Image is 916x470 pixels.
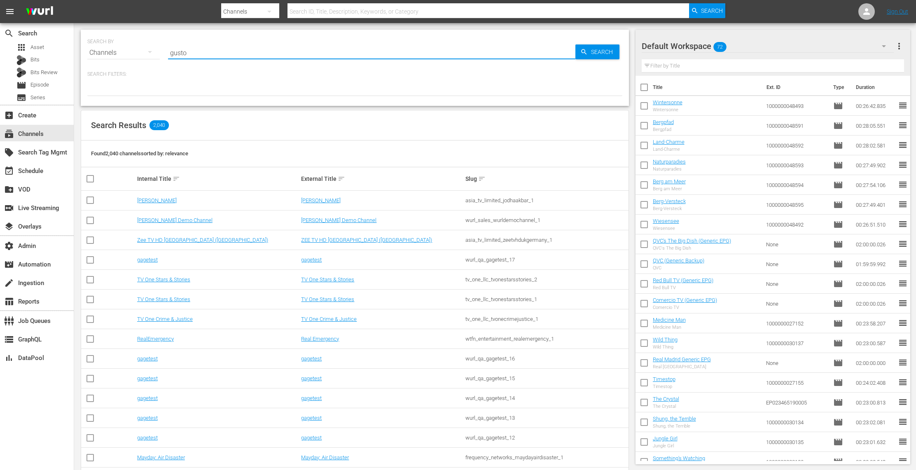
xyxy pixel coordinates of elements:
[575,44,619,59] button: Search
[653,178,686,185] a: Berg am Meer
[4,278,14,288] span: Ingestion
[898,437,908,447] span: reorder
[894,41,904,51] span: more_vert
[4,297,14,306] span: Reports
[653,186,686,192] div: Berg am Meer
[4,353,14,363] span: DataPool
[653,159,686,165] a: Naturparadies
[465,355,627,362] div: wurl_qa_gagetest_16
[653,147,685,152] div: Land-Charme
[137,395,158,401] a: gagetest
[853,215,898,234] td: 00:26:51.510
[653,337,678,343] a: Wild Thing
[30,94,45,102] span: Series
[898,338,908,348] span: reorder
[833,378,843,388] span: Episode
[301,395,322,401] a: gagetest
[465,336,627,342] div: wtfn_entertainment_realemergency_1
[763,432,830,452] td: 1000000030135
[653,384,675,389] div: Timestop
[653,423,696,429] div: Shung, the Terrible
[898,140,908,150] span: reorder
[763,215,830,234] td: 1000000048492
[137,316,193,322] a: TV One Crime & Justice
[898,239,908,249] span: reorder
[465,375,627,381] div: wurl_qa_gagetest_15
[851,76,900,99] th: Duration
[465,197,627,203] div: asia_tv_limited_jodhaakbar_1
[653,435,678,442] a: Jungle Girl
[853,353,898,373] td: 02:00:00.000
[87,41,160,64] div: Channels
[16,80,26,90] span: Episode
[853,136,898,155] td: 00:28:02.581
[853,373,898,393] td: 00:24:02.408
[898,219,908,229] span: reorder
[763,234,830,254] td: None
[853,254,898,274] td: 01:59:59.992
[898,456,908,466] span: reorder
[653,119,674,125] a: Bergpfad
[653,416,696,422] a: Shung, the Terrible
[833,417,843,427] span: Episode
[4,222,14,231] span: Overlays
[833,457,843,467] span: Episode
[653,198,686,204] a: Berg-Versteck
[653,107,682,112] div: Wintersonne
[653,246,731,251] div: QVC's The Big Dish
[4,110,14,120] span: Create
[4,316,14,326] span: Job Queues
[653,265,704,271] div: QVC
[898,397,908,407] span: reorder
[763,136,830,155] td: 1000000048592
[653,356,711,362] a: Real Madrid Generic EPG
[828,76,851,99] th: Type
[653,139,685,145] a: Land-Charme
[301,435,322,441] a: gagetest
[4,28,14,38] span: Search
[763,254,830,274] td: None
[301,375,322,381] a: gagetest
[465,415,627,421] div: wurl_qa_gagetest_13
[465,257,627,263] div: wurl_qa_gagetest_17
[898,417,908,427] span: reorder
[763,175,830,195] td: 1000000048594
[137,296,190,302] a: TV One Stars & Stories
[898,101,908,110] span: reorder
[137,336,174,342] a: RealEmergency
[91,120,146,130] span: Search Results
[898,160,908,170] span: reorder
[833,358,843,368] span: Episode
[701,3,723,18] span: Search
[853,175,898,195] td: 00:27:54.106
[898,278,908,288] span: reorder
[137,174,299,184] div: Internal Title
[653,305,717,310] div: Comercio TV
[16,55,26,65] div: Bits
[5,7,15,16] span: menu
[833,259,843,269] span: Episode
[653,99,682,105] a: Wintersonne
[898,120,908,130] span: reorder
[4,147,14,157] span: Search Tag Mgmt
[137,257,158,263] a: gagetest
[853,274,898,294] td: 02:00:00.026
[653,404,679,409] div: The Crystal
[465,174,627,184] div: Slug
[137,375,158,381] a: gagetest
[465,395,627,401] div: wurl_qa_gagetest_14
[833,279,843,289] span: Episode
[301,316,357,322] a: TV One Crime & Justice
[762,76,828,99] th: Ext. ID
[653,325,686,330] div: Medicine Man
[642,35,894,58] div: Default Workspace
[853,412,898,432] td: 00:23:02.081
[653,277,713,283] a: Red Bull TV (Generic EPG)
[833,121,843,131] span: Episode
[763,96,830,116] td: 1000000048493
[4,334,14,344] span: GraphQL
[478,175,486,182] span: sort
[898,259,908,269] span: reorder
[653,455,705,461] a: Something's Watching
[653,443,678,449] div: Jungle Girl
